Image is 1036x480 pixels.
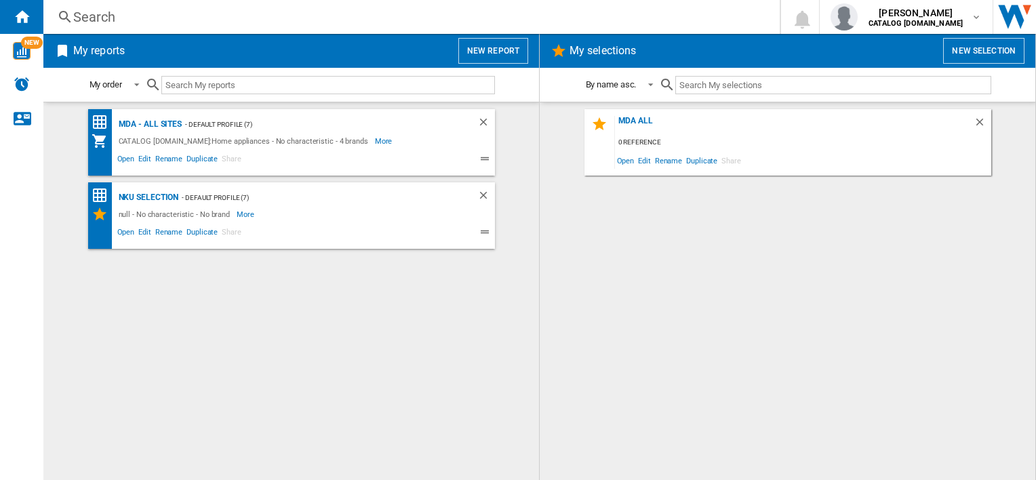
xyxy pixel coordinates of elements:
[237,206,256,222] span: More
[21,37,43,49] span: NEW
[92,187,115,204] div: Price Matrix
[161,76,495,94] input: Search My reports
[636,151,653,169] span: Edit
[684,151,719,169] span: Duplicate
[115,206,237,222] div: null - No characteristic - No brand
[586,79,637,89] div: By name asc.
[136,153,153,169] span: Edit
[375,133,395,149] span: More
[675,76,991,94] input: Search My selections
[89,79,122,89] div: My order
[869,6,963,20] span: [PERSON_NAME]
[115,133,375,149] div: CATALOG [DOMAIN_NAME]:Home appliances - No characteristic - 4 brands
[73,7,744,26] div: Search
[115,116,182,133] div: MDA - All sites
[615,116,974,134] div: MDA All
[92,133,115,149] div: My Assortment
[92,114,115,131] div: Price Matrix
[615,134,991,151] div: 0 reference
[14,76,30,92] img: alerts-logo.svg
[178,189,450,206] div: - Default profile (7)
[115,189,179,206] div: NKU selection
[220,226,243,242] span: Share
[115,226,137,242] span: Open
[71,38,127,64] h2: My reports
[153,153,184,169] span: Rename
[974,116,991,134] div: Delete
[869,19,963,28] b: CATALOG [DOMAIN_NAME]
[943,38,1024,64] button: New selection
[220,153,243,169] span: Share
[831,3,858,31] img: profile.jpg
[653,151,684,169] span: Rename
[567,38,639,64] h2: My selections
[136,226,153,242] span: Edit
[115,153,137,169] span: Open
[92,206,115,222] div: My Selections
[184,153,220,169] span: Duplicate
[477,189,495,206] div: Delete
[615,151,637,169] span: Open
[458,38,528,64] button: New report
[719,151,743,169] span: Share
[184,226,220,242] span: Duplicate
[477,116,495,133] div: Delete
[153,226,184,242] span: Rename
[13,42,31,60] img: wise-card.svg
[182,116,450,133] div: - Default profile (7)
